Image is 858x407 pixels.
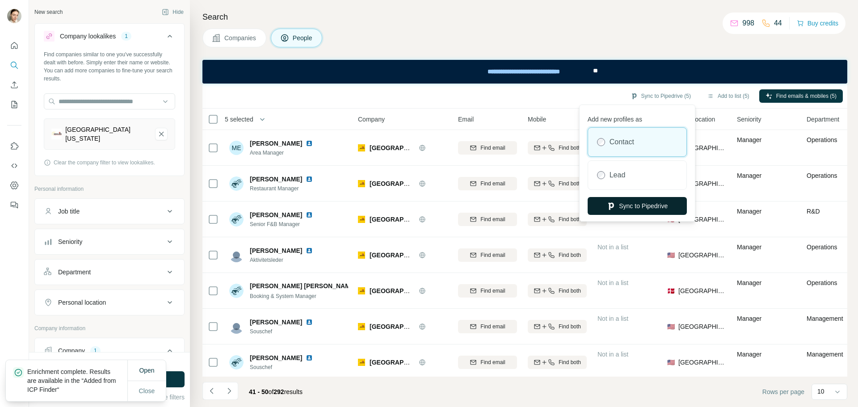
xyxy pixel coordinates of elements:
[737,172,761,179] span: Manager
[269,388,274,395] span: of
[54,159,155,167] span: Clear the company filter to view lookalikes.
[7,138,21,154] button: Use Surfe on LinkedIn
[35,201,184,222] button: Job title
[701,89,756,103] button: Add to list (5)
[667,251,675,260] span: 🇺🇸
[737,351,761,358] span: Manager
[34,324,185,332] p: Company information
[58,237,82,246] div: Seniority
[480,215,505,223] span: Find email
[229,176,244,191] img: Avatar
[610,137,634,147] label: Contact
[358,115,385,124] span: Company
[44,50,175,83] div: Find companies similar to one you've successfully dealt with before. Simply enter their name or w...
[58,298,106,307] div: Personal location
[249,388,303,395] span: results
[480,358,505,366] span: Find email
[480,251,505,259] span: Find email
[250,140,302,147] span: [PERSON_NAME]
[458,248,517,262] button: Find email
[358,252,365,259] img: Logo of LEGOLAND Billund Resort
[480,287,505,295] span: Find email
[559,287,581,295] span: Find both
[370,216,437,223] span: [GEOGRAPHIC_DATA]
[737,243,761,251] span: Manager
[458,213,517,226] button: Find email
[358,359,365,366] img: Logo of LEGOLAND Billund Resort
[559,323,581,331] span: Find both
[133,383,161,399] button: Close
[678,358,726,367] span: [GEOGRAPHIC_DATA]
[737,315,761,322] span: Manager
[35,340,184,365] button: Company1
[678,322,726,331] span: [GEOGRAPHIC_DATA]
[370,287,437,294] span: [GEOGRAPHIC_DATA]
[220,382,238,400] button: Navigate to next page
[737,136,761,143] span: Manager
[7,77,21,93] button: Enrich CSV
[133,362,160,378] button: Open
[34,185,185,193] p: Personal information
[807,243,837,251] span: Operations
[458,356,517,369] button: Find email
[797,17,838,29] button: Buy credits
[7,97,21,113] button: My lists
[58,268,91,277] div: Department
[559,358,581,366] span: Find both
[155,128,168,140] button: LEGOLAND California Resort-remove-button
[7,158,21,174] button: Use Surfe API
[370,180,437,187] span: [GEOGRAPHIC_DATA]
[35,261,184,283] button: Department
[588,197,687,215] button: Sync to Pipedrive
[139,386,155,395] span: Close
[65,125,148,143] div: [GEOGRAPHIC_DATA][US_STATE]
[807,172,837,179] span: Operations
[250,175,302,184] span: [PERSON_NAME]
[358,144,365,151] img: Logo of LEGOLAND Billund Resort
[597,243,628,251] span: Not in a list
[7,9,21,23] img: Avatar
[229,212,244,227] img: Avatar
[35,292,184,313] button: Personal location
[250,246,302,255] span: [PERSON_NAME]
[229,248,244,262] img: Avatar
[807,279,837,286] span: Operations
[27,367,127,394] p: Enrichment complete. Results are available in the “Added from ICP Finder“
[7,197,21,213] button: Feedback
[202,60,847,84] iframe: Banner
[250,327,316,336] span: Souschef
[610,170,626,180] label: Lead
[202,11,847,23] h4: Search
[7,38,21,54] button: Quick start
[528,248,587,262] button: Find both
[370,323,437,330] span: [GEOGRAPHIC_DATA]
[559,180,581,188] span: Find both
[250,185,316,193] span: Restaurant Manager
[306,176,313,183] img: LinkedIn logo
[202,382,220,400] button: Navigate to previous page
[229,141,244,155] div: ME
[528,320,587,333] button: Find both
[588,111,687,124] p: Add new profiles as
[35,231,184,252] button: Seniority
[480,180,505,188] span: Find email
[528,213,587,226] button: Find both
[121,32,131,40] div: 1
[678,286,726,295] span: [GEOGRAPHIC_DATA]
[51,129,62,139] img: LEGOLAND California Resort-logo
[250,220,316,228] span: Senior F&B Manager
[74,358,146,366] div: 9072 search results remaining
[250,210,302,219] span: [PERSON_NAME]
[250,281,357,290] span: [PERSON_NAME] [PERSON_NAME]
[737,208,761,215] span: Manager
[250,149,316,157] span: Area Manager
[807,208,820,215] span: R&D
[458,284,517,298] button: Find email
[250,256,316,264] span: Aktivitetsleder
[762,387,804,396] span: Rows per page
[306,140,313,147] img: LinkedIn logo
[458,141,517,155] button: Find email
[817,387,824,396] p: 10
[229,284,244,298] img: Avatar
